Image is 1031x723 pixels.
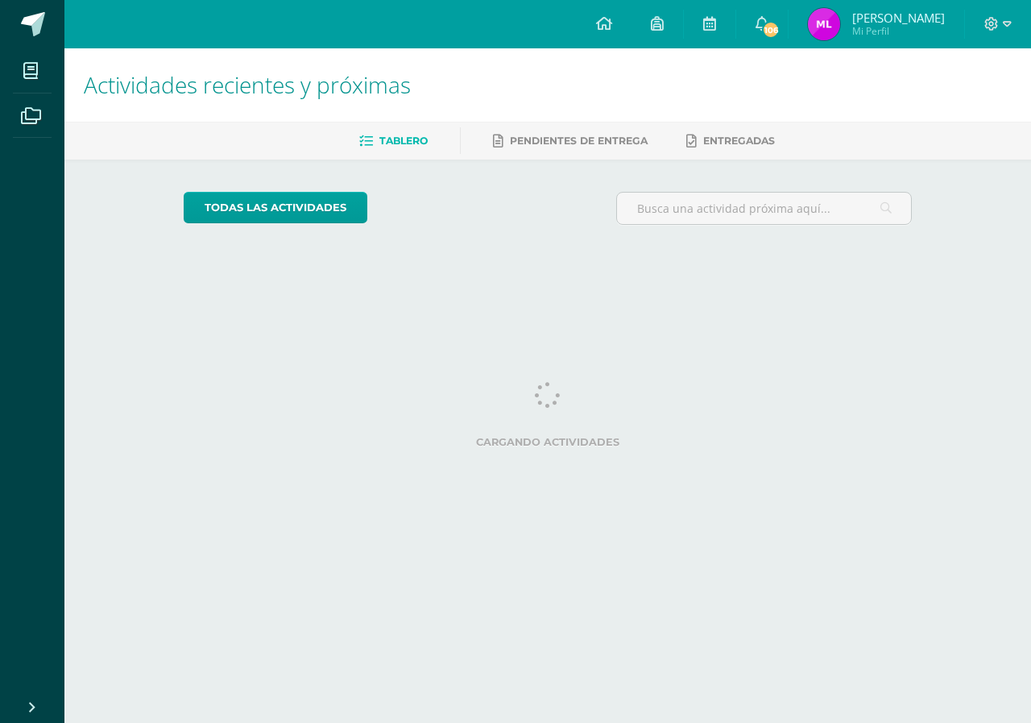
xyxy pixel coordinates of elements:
input: Busca una actividad próxima aquí... [617,193,912,224]
span: Entregadas [703,135,775,147]
span: Pendientes de entrega [510,135,648,147]
span: Mi Perfil [852,24,945,38]
a: todas las Actividades [184,192,367,223]
img: 703f1f744c937f8beca309d6d657b6f6.png [808,8,840,40]
span: 106 [762,21,780,39]
a: Pendientes de entrega [493,128,648,154]
a: Entregadas [686,128,775,154]
span: Tablero [379,135,428,147]
span: [PERSON_NAME] [852,10,945,26]
a: Tablero [359,128,428,154]
span: Actividades recientes y próximas [84,69,411,100]
label: Cargando actividades [184,436,913,448]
